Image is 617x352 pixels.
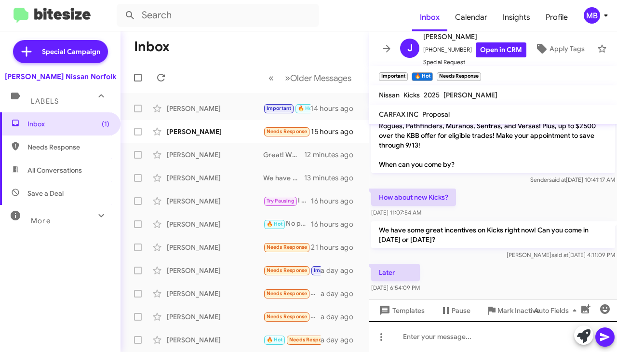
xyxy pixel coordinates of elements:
div: [PERSON_NAME] [167,266,263,275]
div: No problem! Would [DATE] or [DATE] be better for you? [263,218,311,230]
span: J [407,41,413,56]
span: 🔥 Hot [267,337,283,343]
span: Important [314,267,339,273]
nav: Page navigation example [263,68,357,88]
div: a day ago [321,312,361,322]
div: I can't afford a new truck I have to much roll over [263,288,321,299]
span: Needs Response [267,267,308,273]
div: a day ago [321,335,361,345]
div: Later [263,103,310,114]
div: 16 hours ago [311,219,361,229]
p: We have some great incentives on Kicks right now! Can you come in [DATE] or [DATE]? [371,221,615,248]
span: [DATE] 11:07:54 AM [371,209,421,216]
span: [PHONE_NUMBER] [423,42,526,57]
small: 🔥 Hot [412,72,432,81]
span: [PERSON_NAME] [DATE] 4:11:09 PM [507,251,615,258]
span: Older Messages [290,73,351,83]
a: Calendar [447,3,495,31]
span: CARFAX INC [379,110,418,119]
a: Open in CRM [476,42,526,57]
span: Sender [DATE] 10:41:17 AM [530,176,615,183]
div: We have a lot of incentives right now we just need to see what we can get you qualified for to ge... [263,173,304,183]
span: Auto Fields [534,302,580,319]
div: [PERSON_NAME] [167,289,263,298]
span: Proposal [422,110,450,119]
span: Try Pausing [267,198,295,204]
span: Needs Response [289,337,330,343]
div: Great! We have over 250 vehicles in our inventory. We have a lot of Nissan options but we also wo... [263,150,304,160]
small: Important [379,72,408,81]
span: (1) [102,119,109,129]
span: Templates [377,302,425,319]
div: 14 hours ago [310,104,361,113]
button: Mark Inactive [478,302,548,319]
span: Inbox [27,119,109,129]
button: MB [576,7,606,24]
div: a day ago [321,266,361,275]
a: Special Campaign [13,40,108,63]
div: [PERSON_NAME] [167,312,263,322]
span: [PERSON_NAME] [443,91,497,99]
div: [PERSON_NAME] [167,243,263,252]
div: [PERSON_NAME] [167,127,263,136]
div: [PERSON_NAME] [167,196,263,206]
span: Pause [452,302,470,319]
span: Apply Tags [550,40,585,57]
p: How about new Kicks? [371,189,456,206]
button: Next [279,68,357,88]
div: [PERSON_NAME] [167,219,263,229]
span: Needs Response [267,244,308,250]
span: More [31,217,51,225]
a: Insights [495,3,538,31]
div: 12 minutes ago [304,150,361,160]
span: Mark Inactive [497,302,540,319]
div: [PERSON_NAME] Nissan Norfolk [5,72,116,81]
div: [PERSON_NAME] [167,104,263,113]
button: Apply Tags [526,40,592,57]
div: MB [584,7,600,24]
button: Previous [263,68,280,88]
span: Labels [31,97,59,106]
span: said at [551,251,568,258]
div: 13 minutes ago [304,173,361,183]
div: [PERSON_NAME] [167,150,263,160]
p: Later [371,264,420,281]
span: Special Request [423,57,526,67]
span: Needs Response [267,313,308,320]
button: Pause [432,302,478,319]
span: » [285,72,290,84]
div: Any deal on [PERSON_NAME]? [263,242,311,253]
input: Search [117,4,319,27]
div: Our interest in buying is contingent on the trade in of our 2019 Frontier , for our asking price.... [263,265,321,276]
span: Save a Deal [27,189,64,198]
h1: Inbox [134,39,170,54]
span: [PERSON_NAME] [423,31,526,42]
span: 🔥 Hot [267,221,283,227]
a: Inbox [412,3,447,31]
a: Profile [538,3,576,31]
button: Templates [369,302,432,319]
div: 16 hours ago [311,196,361,206]
div: 21 hours ago [311,243,361,252]
span: 🔥 Hot [298,105,314,111]
span: Needs Response [27,142,109,152]
span: Nissan [379,91,400,99]
div: I was told I wasn't approved unless you know something I don't know tell me [263,334,321,345]
span: said at [549,176,566,183]
div: 15 hours ago [311,127,361,136]
span: Kicks [403,91,420,99]
div: [PERSON_NAME] [167,173,263,183]
span: All Conversations [27,165,82,175]
button: Auto Fields [526,302,588,319]
div: a day ago [321,289,361,298]
div: I am so sorry to hear that. You all will be in our thoughts. Let us know when you are ready. [263,195,311,206]
div: I Live in [GEOGRAPHIC_DATA] SC [263,311,321,322]
span: 2025 [424,91,440,99]
div: [PERSON_NAME] [167,335,263,345]
span: Needs Response [267,128,308,135]
span: Needs Response [267,290,308,297]
span: « [268,72,274,84]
